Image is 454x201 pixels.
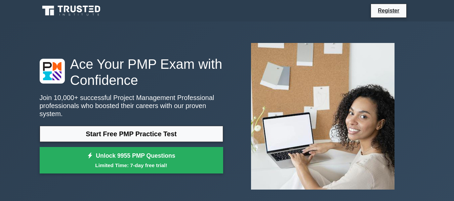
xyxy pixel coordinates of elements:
[40,147,223,174] a: Unlock 9955 PMP QuestionsLimited Time: 7-day free trial!
[40,56,223,88] h1: Ace Your PMP Exam with Confidence
[40,94,223,118] p: Join 10,000+ successful Project Management Professional professionals who boosted their careers w...
[40,126,223,142] a: Start Free PMP Practice Test
[374,6,403,15] a: Register
[48,161,215,169] small: Limited Time: 7-day free trial!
